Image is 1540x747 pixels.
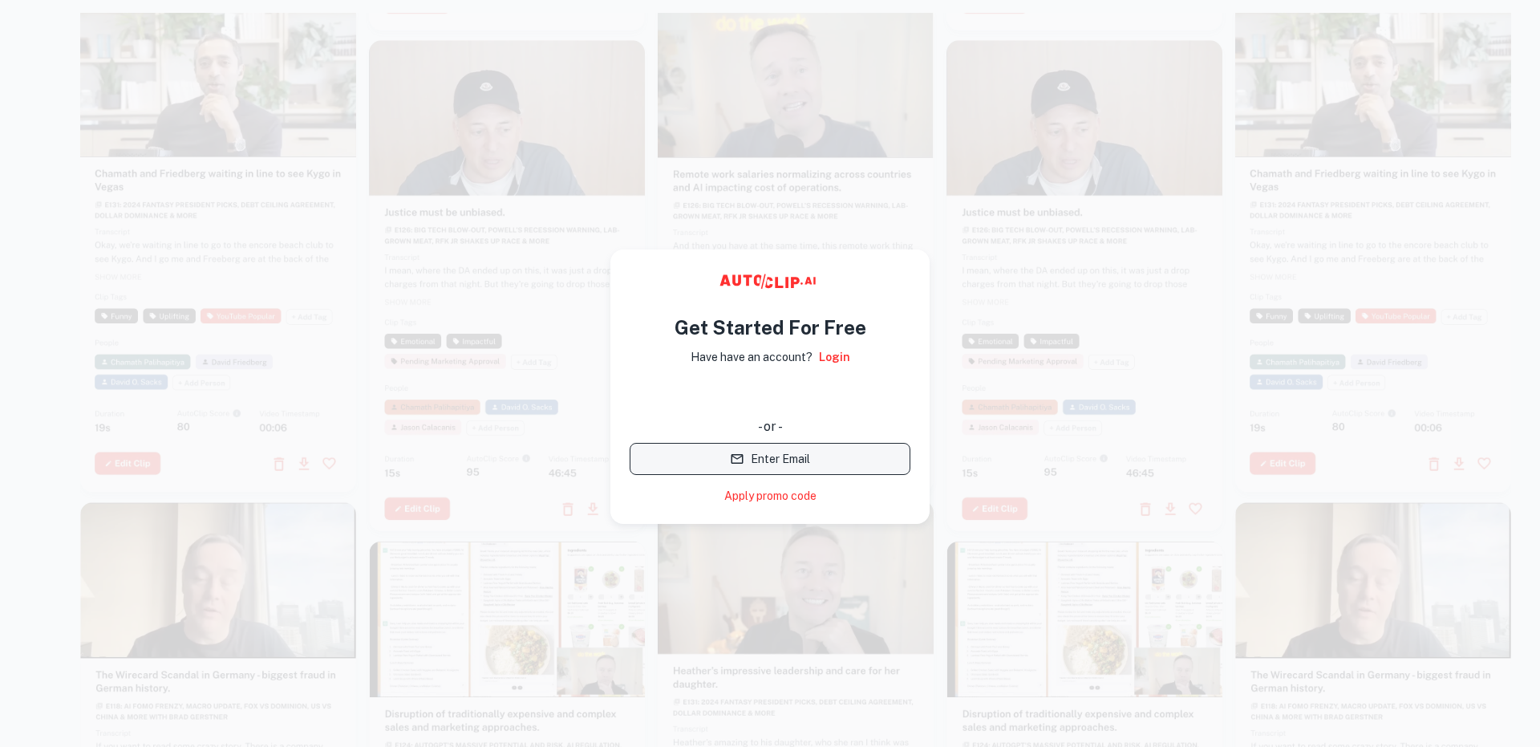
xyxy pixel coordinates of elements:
[630,443,910,475] button: Enter Email
[675,313,866,342] h4: Get Started For Free
[691,348,813,366] p: Have have an account?
[724,488,817,505] a: Apply promo code
[630,417,910,436] div: - or -
[819,348,850,366] a: Login
[622,377,918,412] iframe: Sign in with Google Button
